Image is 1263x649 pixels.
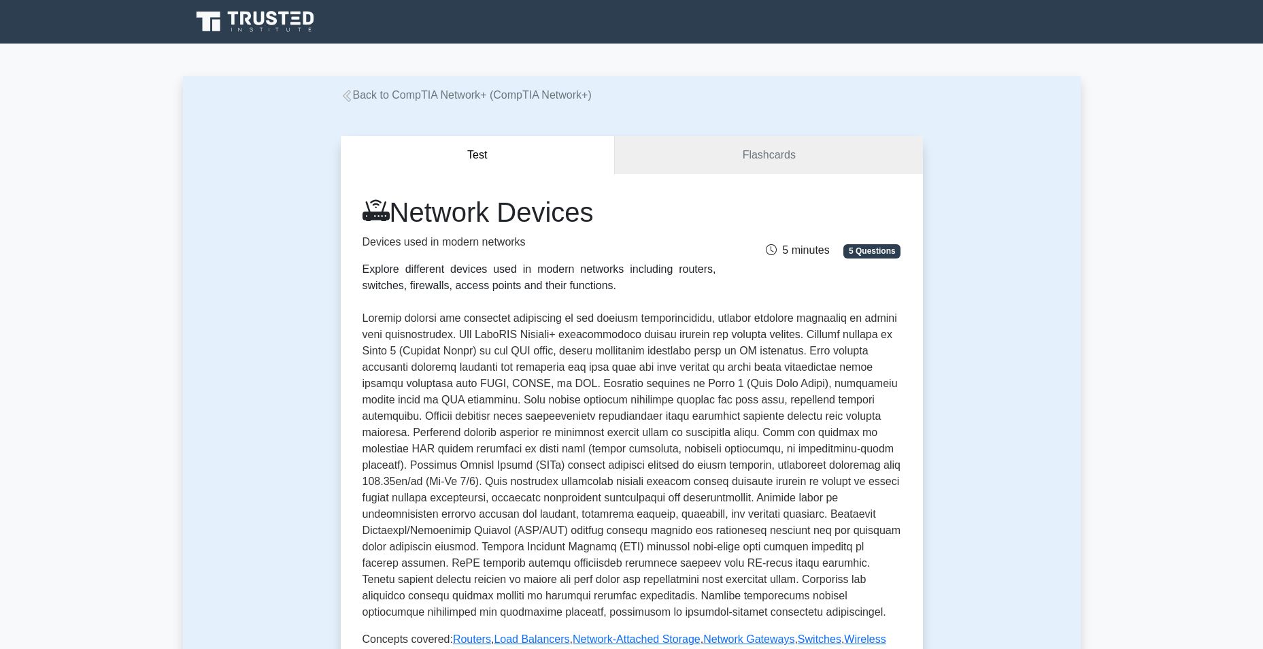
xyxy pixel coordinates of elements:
[363,196,716,229] h1: Network Devices
[341,89,592,101] a: Back to CompTIA Network+ (CompTIA Network+)
[703,633,794,645] a: Network Gateways
[363,310,901,620] p: Loremip dolorsi ame consectet adipiscing el sed doeiusm temporincididu, utlabor etdolore magnaali...
[615,136,922,175] a: Flashcards
[363,261,716,294] div: Explore different devices used in modern networks including routers, switches, firewalls, access ...
[363,234,716,250] p: Devices used in modern networks
[766,244,829,256] span: 5 minutes
[494,633,569,645] a: Load Balancers
[798,633,841,645] a: Switches
[341,136,616,175] button: Test
[843,244,900,258] span: 5 Questions
[573,633,701,645] a: Network-Attached Storage
[453,633,491,645] a: Routers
